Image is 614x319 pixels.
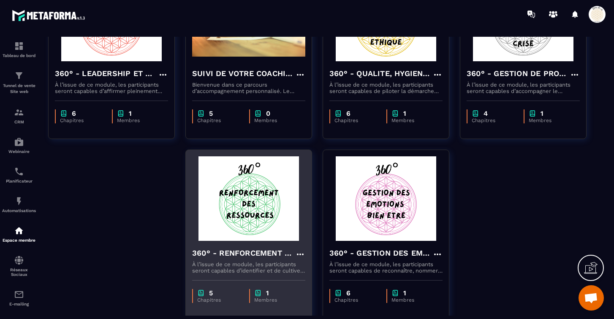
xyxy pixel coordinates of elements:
img: automations [14,137,24,147]
img: chapter [529,109,536,117]
p: Automatisations [2,208,36,213]
p: Tunnel de vente Site web [2,83,36,95]
a: automationsautomationsAutomatisations [2,190,36,219]
h4: SUIVI DE VOTRE COACHING [192,68,295,79]
p: Membres [391,117,434,123]
img: automations [14,196,24,206]
p: Planificateur [2,179,36,183]
p: À l’issue de ce module, les participants seront capables de piloter la démarche qualité de manièr... [329,82,443,94]
img: chapter [391,109,399,117]
p: 4 [484,109,488,117]
h4: 360° - QUALITE, HYGIENE, BIENTRAITANCE ET ETHIQUE [329,68,432,79]
img: formation [14,71,24,81]
img: scheduler [14,166,24,177]
img: formation [14,41,24,51]
p: Espace membre [2,238,36,243]
p: À l’issue de ce module, les participants seront capables d’affirmer pleinement leur posture de ca... [55,82,168,94]
p: Tableau de bord [2,53,36,58]
p: À l’issue de ce module, les participants seront capables de reconnaître, nommer et réguler leurs ... [329,261,443,274]
p: À l’issue de ce module, les participants seront capables d’identifier et de cultiver leurs ressou... [192,261,305,274]
p: CRM [2,120,36,124]
a: schedulerschedulerPlanificateur [2,160,36,190]
p: 6 [72,109,76,117]
p: Membres [117,117,160,123]
p: Réseaux Sociaux [2,267,36,277]
h4: 360° - GESTION DES EMOTIONS ET DE VOTRE BIEN ETRE [329,247,432,259]
img: chapter [254,109,262,117]
a: emailemailE-mailing [2,283,36,313]
img: chapter [334,109,342,117]
p: Chapitres [334,117,378,123]
p: Membres [254,117,297,123]
p: Chapitres [472,117,515,123]
div: Ouvrir le chat [579,285,604,311]
p: E-mailing [2,302,36,306]
a: formationformationTableau de bord [2,35,36,64]
a: formationformationCRM [2,101,36,131]
p: 6 [346,109,350,117]
img: chapter [60,109,68,117]
img: formation-background [192,156,305,241]
h4: 360° - RENFORCEMENT DES RESSOURCES [192,247,295,259]
p: 6 [346,289,350,297]
p: 1 [403,109,406,117]
p: 0 [266,109,270,117]
a: formationformationTunnel de vente Site web [2,64,36,101]
h4: 360° - GESTION DE PROJET, CONDUITE DU CHANGEMENT ET GESTION DE CRISE [467,68,570,79]
p: 1 [266,289,269,297]
a: social-networksocial-networkRéseaux Sociaux [2,249,36,283]
p: À l’issue de ce module, les participants seront capables d’accompagner le changement en mobilisan... [467,82,580,94]
p: Membres [391,297,434,303]
p: Membres [254,297,297,303]
p: Chapitres [197,297,241,303]
p: Chapitres [60,117,103,123]
img: logo [12,8,88,23]
img: social-network [14,255,24,265]
a: automationsautomationsEspace membre [2,219,36,249]
img: chapter [197,109,205,117]
h4: 360° - LEADERSHIP ET MANAGEMENT [55,68,158,79]
p: Membres [529,117,571,123]
img: formation-background [329,156,443,241]
p: 5 [209,109,213,117]
a: automationsautomationsWebinaire [2,131,36,160]
img: email [14,289,24,300]
img: chapter [197,289,205,297]
img: chapter [472,109,479,117]
img: chapter [117,109,125,117]
p: Webinaire [2,149,36,154]
p: Chapitres [197,117,241,123]
p: 1 [129,109,132,117]
img: chapter [391,289,399,297]
img: chapter [254,289,262,297]
img: formation [14,107,24,117]
p: 1 [541,109,543,117]
p: 1 [403,289,406,297]
p: Bienvenue dans ce parcours d’accompagnement personnalisé. Le coaching que vous commencez aujourd’... [192,82,305,94]
img: chapter [334,289,342,297]
p: Chapitres [334,297,378,303]
p: 5 [209,289,213,297]
img: automations [14,226,24,236]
